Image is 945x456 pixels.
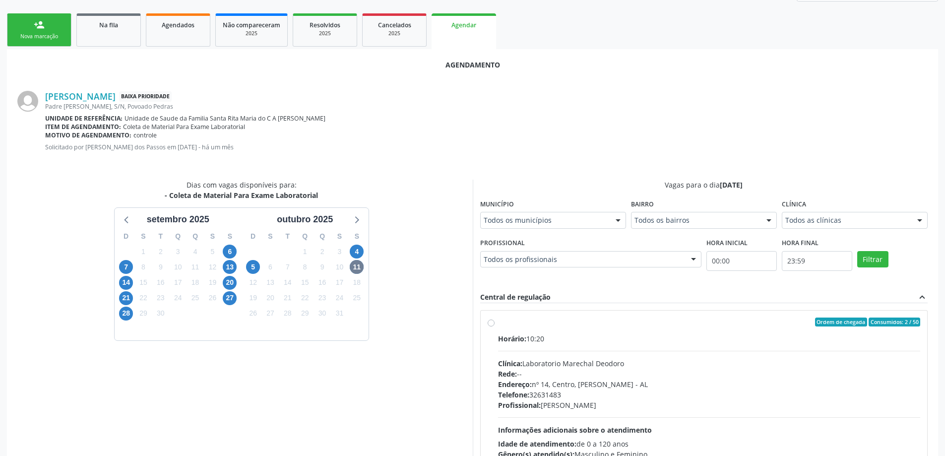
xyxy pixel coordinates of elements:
[205,276,219,290] span: sexta-feira, 19 de setembro de 2025
[45,143,928,151] p: Solicitado por [PERSON_NAME] dos Passos em [DATE] - há um mês
[187,229,204,244] div: Q
[298,307,312,321] span: quarta-feira, 29 de outubro de 2025
[484,255,681,264] span: Todos os profissionais
[45,123,121,131] b: Item de agendamento:
[782,251,852,271] input: Selecione o horário
[34,19,45,30] div: person_add
[480,236,525,251] label: Profissional
[125,114,325,123] span: Unidade de Saude da Familia Santa Rita Maria do C A [PERSON_NAME]
[279,229,296,244] div: T
[815,318,867,326] span: Ordem de chegada
[498,369,921,379] div: --
[298,291,312,305] span: quarta-feira, 22 de outubro de 2025
[498,390,529,399] span: Telefone:
[171,276,185,290] span: quarta-feira, 17 de setembro de 2025
[498,333,921,344] div: 10:20
[782,236,819,251] label: Hora final
[451,21,476,29] span: Agendar
[706,236,748,251] label: Hora inicial
[118,229,135,244] div: D
[631,197,654,212] label: Bairro
[498,439,576,449] span: Idade de atendimento:
[205,245,219,259] span: sexta-feira, 5 de setembro de 2025
[498,358,921,369] div: Laboratorio Marechal Deodoro
[119,260,133,274] span: domingo, 7 de setembro de 2025
[263,260,277,274] span: segunda-feira, 6 de outubro de 2025
[498,334,526,343] span: Horário:
[263,276,277,290] span: segunda-feira, 13 de outubro de 2025
[498,379,921,390] div: nº 14, Centro, [PERSON_NAME] - AL
[332,260,346,274] span: sexta-feira, 10 de outubro de 2025
[298,276,312,290] span: quarta-feira, 15 de outubro de 2025
[720,180,743,190] span: [DATE]
[498,400,921,410] div: [PERSON_NAME]
[136,260,150,274] span: segunda-feira, 8 de setembro de 2025
[273,213,337,226] div: outubro 2025
[634,215,756,225] span: Todos os bairros
[498,390,921,400] div: 32631483
[332,291,346,305] span: sexta-feira, 24 de outubro de 2025
[165,190,318,200] div: - Coleta de Material Para Exame Laboratorial
[99,21,118,29] span: Na fila
[45,91,116,102] a: [PERSON_NAME]
[154,291,168,305] span: terça-feira, 23 de setembro de 2025
[45,131,131,139] b: Motivo de agendamento:
[785,215,907,225] span: Todos as clínicas
[17,91,38,112] img: img
[281,276,295,290] span: terça-feira, 14 de outubro de 2025
[350,245,364,259] span: sábado, 4 de outubro de 2025
[263,291,277,305] span: segunda-feira, 20 de outubro de 2025
[143,213,213,226] div: setembro 2025
[205,291,219,305] span: sexta-feira, 26 de setembro de 2025
[300,30,350,37] div: 2025
[223,291,237,305] span: sábado, 27 de setembro de 2025
[857,251,888,268] button: Filtrar
[136,307,150,321] span: segunda-feira, 29 de setembro de 2025
[498,369,517,379] span: Rede:
[189,260,202,274] span: quinta-feira, 11 de setembro de 2025
[154,260,168,274] span: terça-feira, 9 de setembro de 2025
[281,307,295,321] span: terça-feira, 28 de outubro de 2025
[706,251,777,271] input: Selecione o horário
[171,245,185,259] span: quarta-feira, 3 de setembro de 2025
[315,307,329,321] span: quinta-feira, 30 de outubro de 2025
[136,245,150,259] span: segunda-feira, 1 de setembro de 2025
[223,21,280,29] span: Não compareceram
[154,245,168,259] span: terça-feira, 2 de setembro de 2025
[498,425,652,435] span: Informações adicionais sobre o atendimento
[782,197,806,212] label: Clínica
[315,276,329,290] span: quinta-feira, 16 de outubro de 2025
[133,131,157,139] span: controle
[869,318,920,326] span: Consumidos: 2 / 50
[332,245,346,259] span: sexta-feira, 3 de outubro de 2025
[296,229,314,244] div: Q
[484,215,606,225] span: Todos os municípios
[246,307,260,321] span: domingo, 26 de outubro de 2025
[223,30,280,37] div: 2025
[135,229,152,244] div: S
[221,229,239,244] div: S
[310,21,340,29] span: Resolvidos
[204,229,221,244] div: S
[119,91,172,102] span: Baixa Prioridade
[205,260,219,274] span: sexta-feira, 12 de setembro de 2025
[152,229,169,244] div: T
[480,292,551,303] div: Central de regulação
[332,307,346,321] span: sexta-feira, 31 de outubro de 2025
[263,307,277,321] span: segunda-feira, 27 de outubro de 2025
[350,276,364,290] span: sábado, 18 de outubro de 2025
[165,180,318,200] div: Dias com vagas disponíveis para:
[350,291,364,305] span: sábado, 25 de outubro de 2025
[348,229,366,244] div: S
[498,380,532,389] span: Endereço:
[119,307,133,321] span: domingo, 28 de setembro de 2025
[171,291,185,305] span: quarta-feira, 24 de setembro de 2025
[246,260,260,274] span: domingo, 5 de outubro de 2025
[171,260,185,274] span: quarta-feira, 10 de setembro de 2025
[262,229,279,244] div: S
[480,197,514,212] label: Município
[119,276,133,290] span: domingo, 14 de setembro de 2025
[281,291,295,305] span: terça-feira, 21 de outubro de 2025
[154,307,168,321] span: terça-feira, 30 de setembro de 2025
[189,291,202,305] span: quinta-feira, 25 de setembro de 2025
